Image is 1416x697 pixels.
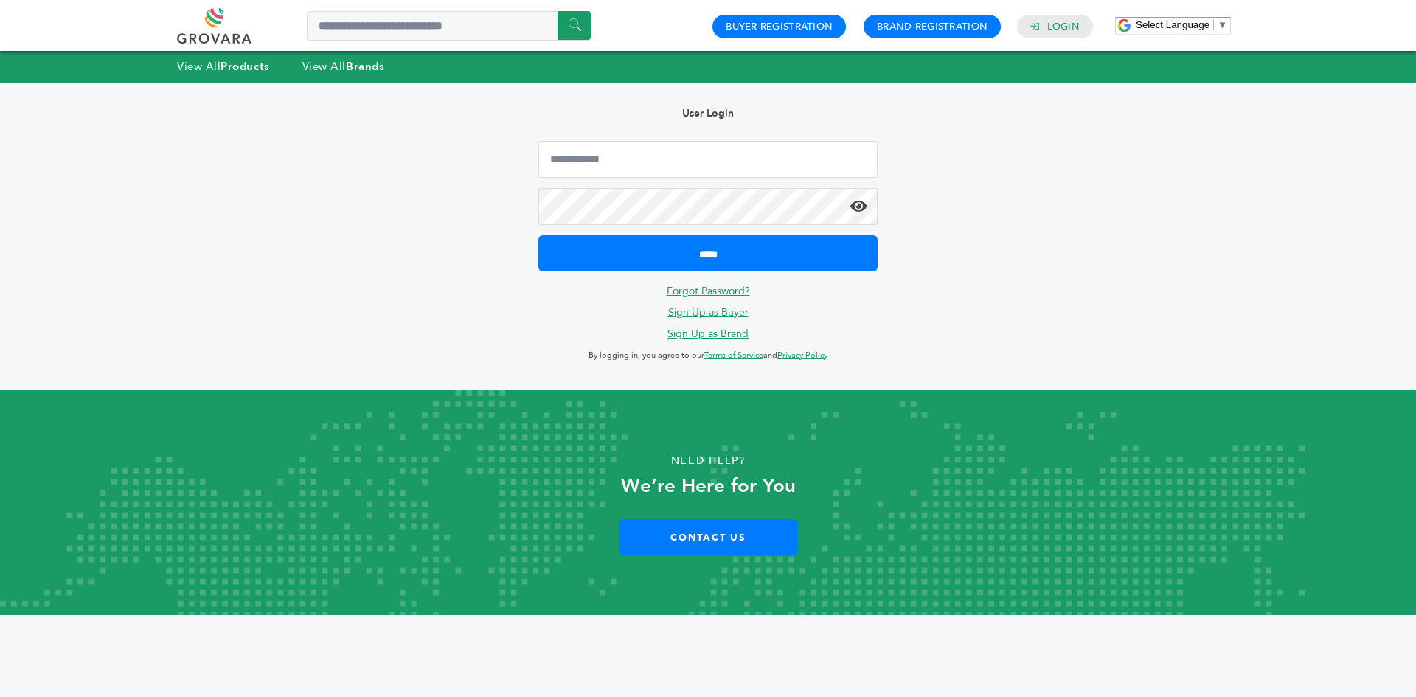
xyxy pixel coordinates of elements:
a: Buyer Registration [726,20,833,33]
a: Forgot Password? [667,284,750,298]
input: Email Address [538,141,878,178]
strong: We’re Here for You [621,473,796,499]
a: Brand Registration [877,20,988,33]
b: User Login [682,106,734,120]
a: Select Language​ [1136,19,1227,30]
a: View AllBrands [302,59,385,74]
span: ▼ [1218,19,1227,30]
a: Sign Up as Brand [667,327,749,341]
p: By logging in, you agree to our and [538,347,878,364]
span: Select Language [1136,19,1209,30]
strong: Brands [346,59,384,74]
a: View AllProducts [177,59,270,74]
a: Sign Up as Buyer [668,305,749,319]
a: Privacy Policy [777,350,827,361]
input: Password [538,188,878,225]
a: Contact Us [619,519,798,555]
strong: Products [221,59,269,74]
span: ​ [1213,19,1214,30]
a: Login [1047,20,1080,33]
p: Need Help? [71,450,1345,472]
input: Search a product or brand... [307,11,591,41]
a: Terms of Service [704,350,763,361]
